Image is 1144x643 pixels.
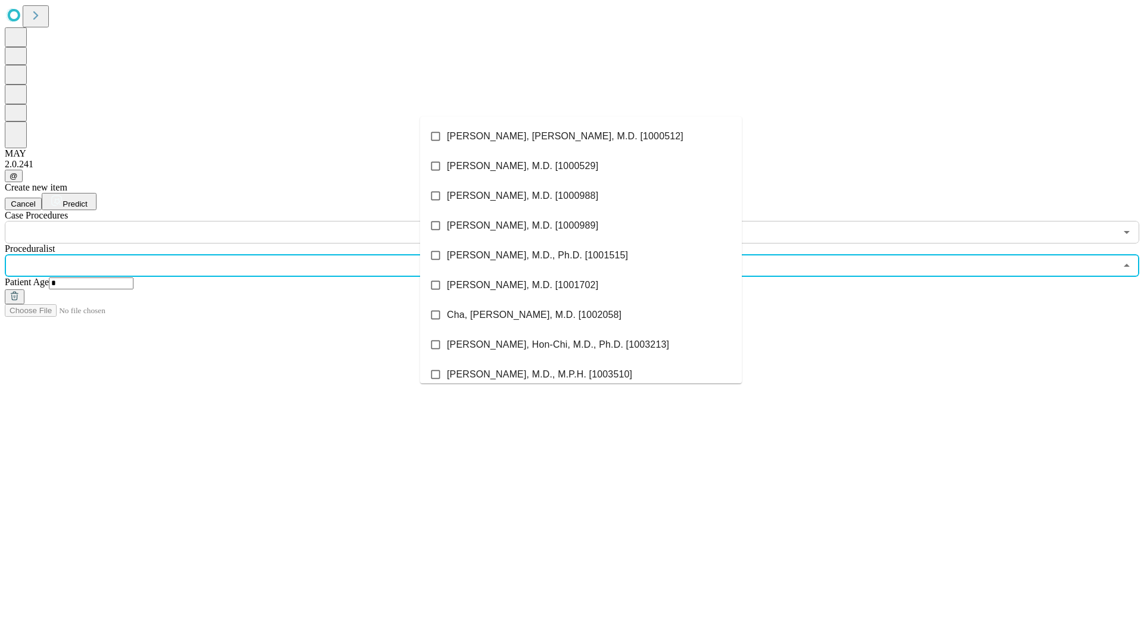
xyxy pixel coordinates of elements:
[447,338,669,352] span: [PERSON_NAME], Hon-Chi, M.D., Ph.D. [1003213]
[447,129,683,143] span: [PERSON_NAME], [PERSON_NAME], M.D. [1000512]
[5,198,42,210] button: Cancel
[447,308,621,322] span: Cha, [PERSON_NAME], M.D. [1002058]
[5,170,23,182] button: @
[1118,257,1135,274] button: Close
[63,199,87,208] span: Predict
[5,244,55,254] span: Proceduralist
[447,189,598,203] span: [PERSON_NAME], M.D. [1000988]
[447,248,628,263] span: [PERSON_NAME], M.D., Ph.D. [1001515]
[447,219,598,233] span: [PERSON_NAME], M.D. [1000989]
[5,277,49,287] span: Patient Age
[447,367,632,382] span: [PERSON_NAME], M.D., M.P.H. [1003510]
[5,182,67,192] span: Create new item
[11,199,36,208] span: Cancel
[5,148,1139,159] div: MAY
[447,159,598,173] span: [PERSON_NAME], M.D. [1000529]
[1118,224,1135,241] button: Open
[447,278,598,292] span: [PERSON_NAME], M.D. [1001702]
[5,210,68,220] span: Scheduled Procedure
[5,159,1139,170] div: 2.0.241
[10,171,18,180] span: @
[42,193,97,210] button: Predict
